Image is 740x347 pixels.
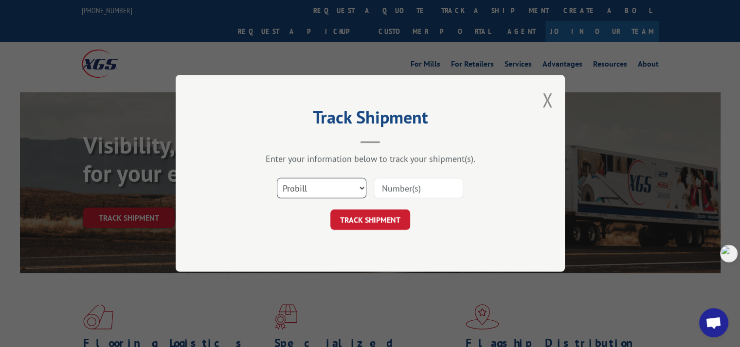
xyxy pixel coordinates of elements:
h2: Track Shipment [224,110,516,129]
button: Close modal [542,87,553,113]
button: TRACK SHIPMENT [330,210,410,230]
div: Enter your information below to track your shipment(s). [224,154,516,165]
input: Number(s) [374,178,463,199]
div: Open chat [699,308,728,337]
